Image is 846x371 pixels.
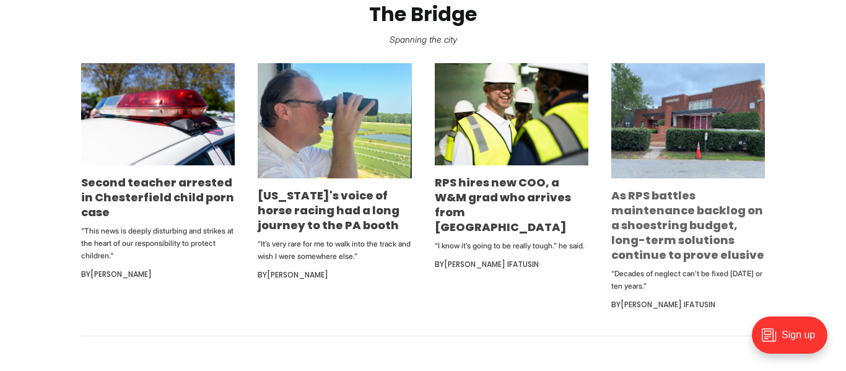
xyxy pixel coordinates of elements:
[435,175,571,235] a: RPS hires new COO, a W&M grad who arrives from [GEOGRAPHIC_DATA]
[611,63,765,178] img: As RPS battles maintenance backlog on a shoestring budget, long-term solutions continue to prove ...
[444,259,539,269] a: [PERSON_NAME] Ifatusin
[81,63,235,165] img: Second teacher arrested in Chesterfield child porn case
[267,269,328,280] a: [PERSON_NAME]
[81,225,235,262] p: "This news is deeply disturbing and strikes at the heart of our responsibility to protect children."
[258,188,399,233] a: [US_STATE]'s voice of horse racing had a long journey to the PA booth
[20,31,826,48] p: Spanning the city
[435,63,588,166] img: RPS hires new COO, a W&M grad who arrives from Indianapolis
[611,297,765,312] div: By
[81,175,234,220] a: Second teacher arrested in Chesterfield child porn case
[258,268,411,282] div: By
[258,63,411,178] img: Virginia's voice of horse racing had a long journey to the PA booth
[621,299,715,310] a: [PERSON_NAME] Ifatusin
[611,268,765,292] p: “Decades of neglect can’t be fixed [DATE] or ten years.”
[741,310,846,371] iframe: portal-trigger
[435,240,588,252] p: “I know it’s going to be really tough.” he said.
[81,267,235,282] div: By
[20,3,826,26] h2: The Bridge
[90,269,152,279] a: [PERSON_NAME]
[611,188,764,263] a: As RPS battles maintenance backlog on a shoestring budget, long-term solutions continue to prove ...
[435,257,588,272] div: By
[258,238,411,263] p: “It’s very rare for me to walk into the track and wish I were somewhere else.”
